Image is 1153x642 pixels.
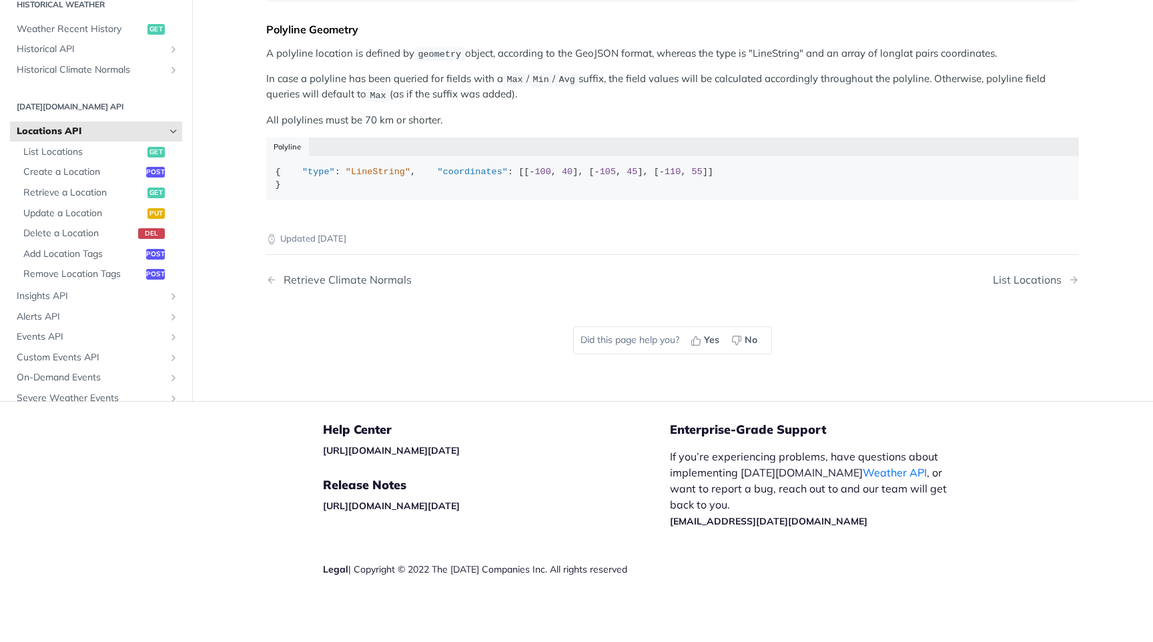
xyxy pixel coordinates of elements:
[23,207,144,220] span: Update a Location
[17,162,182,182] a: Create a Locationpost
[562,167,572,177] span: 40
[168,44,179,55] button: Show subpages for Historical API
[686,330,727,350] button: Yes
[532,75,548,85] span: Min
[168,352,179,363] button: Show subpages for Custom Events API
[704,333,719,347] span: Yes
[168,372,179,383] button: Show subpages for On-Demand Events
[266,46,1079,61] p: A polyline location is defined by object, according to the GeoJSON format, whereas the type is "L...
[17,290,165,303] span: Insights API
[10,286,182,306] a: Insights APIShow subpages for Insights API
[302,167,335,177] span: "type"
[168,312,179,322] button: Show subpages for Alerts API
[670,448,961,529] p: If you’re experiencing problems, have questions about implementing [DATE][DOMAIN_NAME] , or want ...
[147,188,165,198] span: get
[17,23,144,36] span: Weather Recent History
[727,330,765,350] button: No
[534,167,550,177] span: 100
[659,167,665,177] span: -
[266,71,1079,103] p: In case a polyline has been queried for fields with a / / suffix, the field values will be calcul...
[266,232,1079,246] p: Updated [DATE]
[10,388,182,408] a: Severe Weather EventsShow subpages for Severe Weather Events
[323,444,460,456] a: [URL][DOMAIN_NAME][DATE]
[559,75,575,85] span: Avg
[323,477,670,493] h5: Release Notes
[17,63,165,77] span: Historical Climate Normals
[23,166,143,179] span: Create a Location
[17,125,165,138] span: Locations API
[665,167,681,177] span: 110
[23,186,144,200] span: Retrieve a Location
[745,333,757,347] span: No
[506,75,522,85] span: Max
[147,24,165,35] span: get
[17,330,165,344] span: Events API
[17,224,182,244] a: Delete a Locationdel
[17,204,182,224] a: Update a Locationput
[266,274,615,286] a: Previous Page: Retrieve Climate Normals
[573,326,772,354] div: Did this page help you?
[17,244,182,264] a: Add Location Tagspost
[168,393,179,404] button: Show subpages for Severe Weather Events
[168,126,179,137] button: Hide subpages for Locations API
[10,101,182,113] h2: [DATE][DOMAIN_NAME] API
[266,260,1079,300] nav: Pagination Controls
[147,208,165,219] span: put
[146,249,165,260] span: post
[146,269,165,280] span: post
[17,43,165,56] span: Historical API
[670,515,867,527] a: [EMAIL_ADDRESS][DATE][DOMAIN_NAME]
[276,166,1070,192] div: { : , : [[ , ], [ , ], [ , ]] }
[168,332,179,342] button: Show subpages for Events API
[370,90,386,100] span: Max
[23,248,143,261] span: Add Location Tags
[863,466,927,479] a: Weather API
[600,167,616,177] span: 105
[17,392,165,405] span: Severe Weather Events
[670,422,982,438] h5: Enterprise-Grade Support
[10,307,182,327] a: Alerts APIShow subpages for Alerts API
[23,268,143,281] span: Remove Location Tags
[17,264,182,284] a: Remove Location Tagspost
[23,227,135,240] span: Delete a Location
[10,60,182,80] a: Historical Climate NormalsShow subpages for Historical Climate Normals
[993,274,1079,286] a: Next Page: List Locations
[266,113,1079,128] p: All polylines must be 70 km or shorter.
[323,563,348,575] a: Legal
[10,121,182,141] a: Locations APIHide subpages for Locations API
[10,19,182,39] a: Weather Recent Historyget
[10,348,182,368] a: Custom Events APIShow subpages for Custom Events API
[595,167,600,177] span: -
[418,49,461,59] span: geometry
[146,167,165,178] span: post
[17,183,182,203] a: Retrieve a Locationget
[10,39,182,59] a: Historical APIShow subpages for Historical API
[323,422,670,438] h5: Help Center
[277,274,412,286] div: Retrieve Climate Normals
[692,167,703,177] span: 55
[323,563,670,576] div: | Copyright © 2022 The [DATE] Companies Inc. All rights reserved
[10,327,182,347] a: Events APIShow subpages for Events API
[138,228,165,239] span: del
[627,167,637,177] span: 45
[17,351,165,364] span: Custom Events API
[993,274,1068,286] div: List Locations
[438,167,508,177] span: "coordinates"
[147,147,165,157] span: get
[529,167,534,177] span: -
[10,368,182,388] a: On-Demand EventsShow subpages for On-Demand Events
[17,371,165,384] span: On-Demand Events
[17,310,165,324] span: Alerts API
[323,500,460,512] a: [URL][DOMAIN_NAME][DATE]
[23,145,144,159] span: List Locations
[266,23,1079,36] div: Polyline Geometry
[346,167,410,177] span: "LineString"
[168,291,179,302] button: Show subpages for Insights API
[168,65,179,75] button: Show subpages for Historical Climate Normals
[17,142,182,162] a: List Locationsget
